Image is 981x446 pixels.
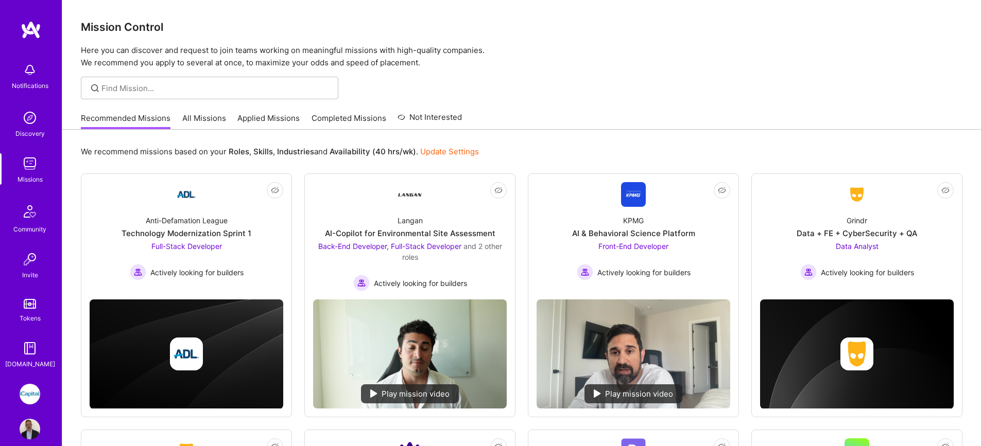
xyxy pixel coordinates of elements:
span: Full-Stack Developer [151,242,222,251]
img: discovery [20,108,40,128]
div: Technology Modernization Sprint 1 [122,228,251,239]
div: Anti-Defamation League [146,215,228,226]
a: Company LogoKPMGAI & Behavioral Science PlatformFront-End Developer Actively looking for builders... [537,182,730,291]
img: Company logo [170,337,203,370]
img: logo [21,21,41,39]
span: Front-End Developer [598,242,668,251]
img: User Avatar [20,419,40,439]
i: icon EyeClosed [718,186,726,194]
img: cover [90,299,283,409]
img: Actively looking for builders [577,264,593,280]
div: Data + FE + CyberSecurity + QA [797,228,917,239]
img: bell [20,60,40,80]
div: Play mission video [361,384,459,403]
img: Actively looking for builders [800,264,817,280]
div: Invite [22,270,38,280]
a: Not Interested [398,111,462,130]
div: Grindr [847,215,867,226]
img: Actively looking for builders [353,275,370,291]
img: Company Logo [174,182,199,207]
div: Langan [398,215,423,226]
span: Actively looking for builders [374,278,467,289]
img: play [594,389,601,398]
b: Skills [253,147,273,156]
a: Company LogoLanganAI-Copilot for Environmental Site AssessmentBack-End Developer, Full-Stack Deve... [313,182,507,291]
i: icon EyeClosed [271,186,279,194]
a: Company LogoGrindrData + FE + CyberSecurity + QAData Analyst Actively looking for buildersActivel... [760,182,954,291]
a: All Missions [182,113,226,130]
img: play [370,389,377,398]
i: icon EyeClosed [941,186,950,194]
a: Company LogoAnti-Defamation LeagueTechnology Modernization Sprint 1Full-Stack Developer Actively ... [90,182,283,291]
span: Actively looking for builders [597,267,691,278]
input: Find Mission... [101,83,331,94]
p: Here you can discover and request to join teams working on meaningful missions with high-quality ... [81,44,962,69]
div: Play mission video [584,384,682,403]
span: Data Analyst [836,242,879,251]
div: KPMG [623,215,644,226]
img: Company logo [840,337,873,370]
img: Actively looking for builders [130,264,146,280]
b: Availability (40 hrs/wk) [330,147,416,156]
img: No Mission [313,299,507,408]
img: cover [760,299,954,409]
img: teamwork [20,153,40,174]
img: Company Logo [398,182,422,207]
a: iCapital: Building an Alternative Investment Marketplace [17,384,43,404]
a: Completed Missions [312,113,386,130]
div: AI-Copilot for Environmental Site Assessment [325,228,495,239]
img: Company Logo [621,182,646,207]
img: guide book [20,338,40,359]
div: [DOMAIN_NAME] [5,359,55,369]
a: Recommended Missions [81,113,170,130]
b: Industries [277,147,314,156]
span: Actively looking for builders [150,267,244,278]
a: Update Settings [420,147,479,156]
i: icon SearchGrey [89,82,101,94]
img: Community [18,199,42,224]
span: Actively looking for builders [821,267,914,278]
div: AI & Behavioral Science Platform [572,228,695,239]
a: Applied Missions [237,113,300,130]
img: No Mission [537,299,730,408]
div: Discovery [15,128,45,139]
h3: Mission Control [81,21,962,33]
img: iCapital: Building an Alternative Investment Marketplace [20,384,40,404]
p: We recommend missions based on your , , and . [81,146,479,157]
a: User Avatar [17,419,43,439]
b: Roles [229,147,249,156]
div: Missions [18,174,43,185]
span: Back-End Developer, Full-Stack Developer [318,242,461,251]
div: Tokens [20,313,41,324]
i: icon EyeClosed [494,186,503,194]
div: Notifications [12,80,48,91]
img: Invite [20,249,40,270]
img: Company Logo [845,185,869,204]
div: Community [13,224,46,235]
img: tokens [24,299,36,309]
